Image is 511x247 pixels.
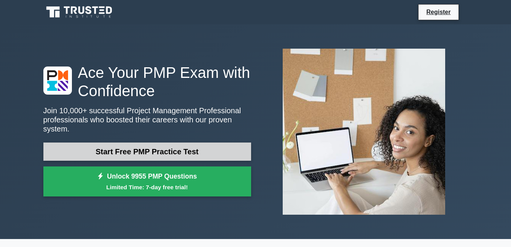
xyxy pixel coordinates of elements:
h1: Ace Your PMP Exam with Confidence [43,63,251,100]
a: Start Free PMP Practice Test [43,142,251,161]
a: Unlock 9955 PMP QuestionsLimited Time: 7-day free trial! [43,166,251,197]
p: Join 10,000+ successful Project Management Professional professionals who boosted their careers w... [43,106,251,133]
small: Limited Time: 7-day free trial! [53,183,242,192]
a: Register [422,7,455,17]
